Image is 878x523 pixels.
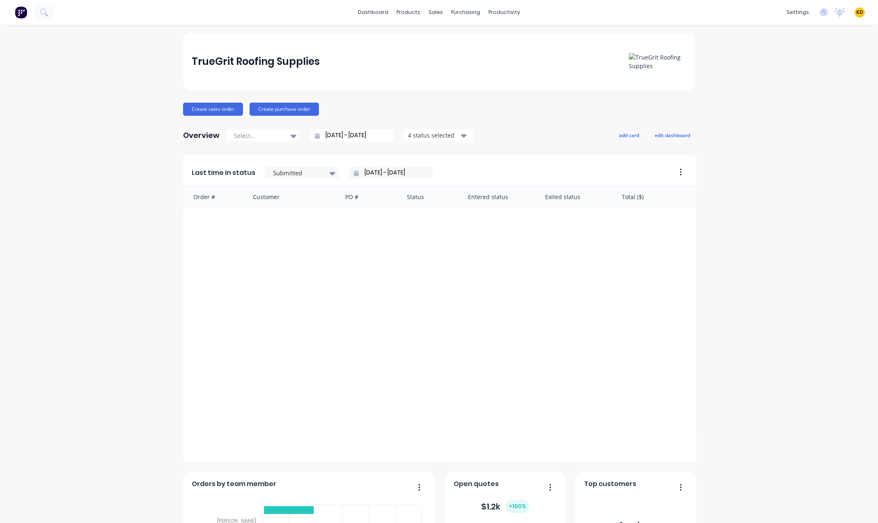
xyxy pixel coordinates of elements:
div: purchasing [447,6,484,18]
div: settings [782,6,813,18]
div: Customer [245,186,337,208]
button: Create sales order [183,103,243,116]
button: Create purchase order [250,103,319,116]
a: dashboard [354,6,392,18]
div: TrueGrit Roofing Supplies [192,53,320,70]
span: Orders by team member [192,479,276,489]
input: Filter by date [359,167,429,179]
span: KD [856,9,863,16]
div: 4 status selected [408,131,460,140]
div: productivity [484,6,524,18]
div: Order # [183,186,245,208]
div: Entered status [460,186,536,208]
div: PO # [337,186,399,208]
div: sales [424,6,447,18]
div: Exited status [537,186,614,208]
button: 4 status selected [403,129,473,142]
img: TrueGrit Roofing Supplies [629,53,686,70]
span: Top customers [584,479,636,489]
div: Status [399,186,460,208]
span: Last time in status [192,168,255,178]
img: Factory [15,6,27,18]
div: Overview [183,127,220,144]
div: Total ($) [614,186,696,208]
button: add card [614,130,644,140]
div: products [392,6,424,18]
button: edit dashboard [649,130,695,140]
div: $ 1.2k [481,500,530,513]
div: + 100 % [505,500,530,513]
span: Open quotes [454,479,499,489]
